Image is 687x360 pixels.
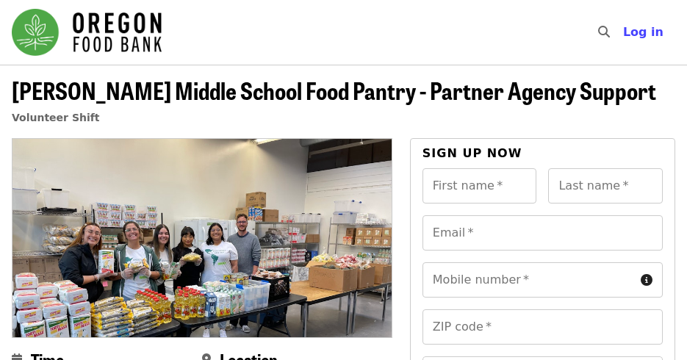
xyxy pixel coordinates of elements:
img: Reynolds Middle School Food Pantry - Partner Agency Support organized by Oregon Food Bank [12,139,392,337]
span: [PERSON_NAME] Middle School Food Pantry - Partner Agency Support [12,73,656,107]
img: Oregon Food Bank - Home [12,9,162,56]
span: Sign up now [422,146,522,160]
input: Mobile number [422,262,635,298]
a: Volunteer Shift [12,112,100,123]
button: Log in [611,18,675,47]
input: Search [619,15,630,50]
input: Last name [548,168,663,204]
input: Email [422,215,663,251]
i: circle-info icon [641,273,652,287]
input: ZIP code [422,309,663,345]
span: Log in [623,25,663,39]
input: First name [422,168,537,204]
i: search icon [598,25,610,39]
